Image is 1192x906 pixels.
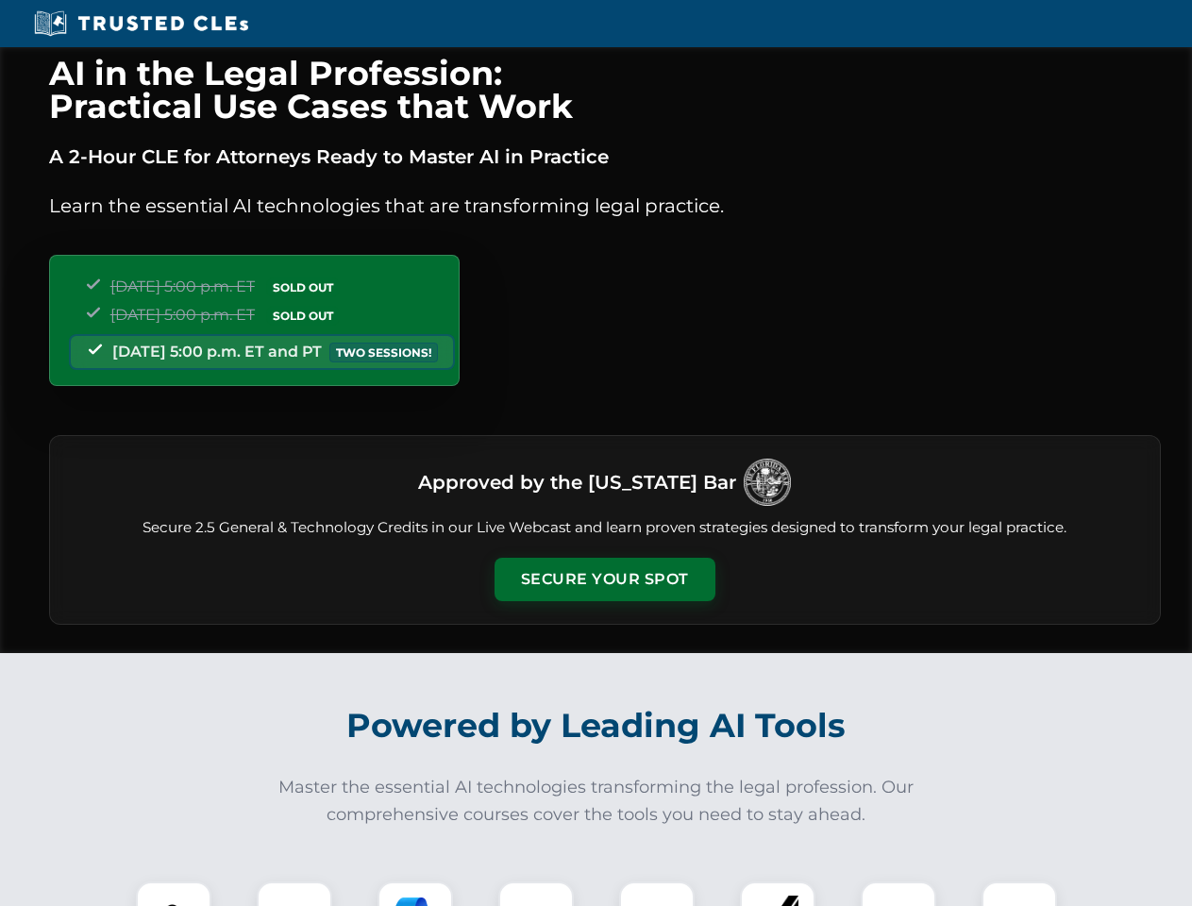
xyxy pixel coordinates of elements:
span: SOLD OUT [266,306,340,326]
h3: Approved by the [US_STATE] Bar [418,465,736,499]
span: [DATE] 5:00 p.m. ET [110,306,255,324]
img: Logo [744,459,791,506]
p: Learn the essential AI technologies that are transforming legal practice. [49,191,1161,221]
p: Master the essential AI technologies transforming the legal profession. Our comprehensive courses... [266,774,927,829]
p: Secure 2.5 General & Technology Credits in our Live Webcast and learn proven strategies designed ... [73,517,1137,539]
h1: AI in the Legal Profession: Practical Use Cases that Work [49,57,1161,123]
button: Secure Your Spot [495,558,715,601]
h2: Powered by Leading AI Tools [74,693,1119,759]
img: Trusted CLEs [28,9,254,38]
span: [DATE] 5:00 p.m. ET [110,277,255,295]
p: A 2-Hour CLE for Attorneys Ready to Master AI in Practice [49,142,1161,172]
span: SOLD OUT [266,277,340,297]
